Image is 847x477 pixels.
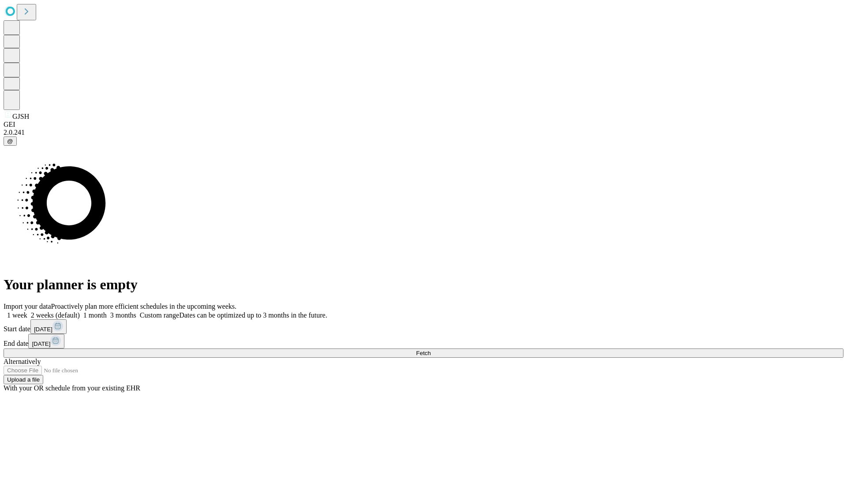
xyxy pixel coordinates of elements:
span: Fetch [416,350,431,356]
span: 1 week [7,311,27,319]
span: Custom range [140,311,179,319]
span: 1 month [83,311,107,319]
span: Alternatively [4,358,41,365]
div: Start date [4,319,843,334]
span: @ [7,138,13,144]
button: @ [4,136,17,146]
button: [DATE] [28,334,64,348]
span: [DATE] [32,341,50,347]
span: [DATE] [34,326,52,333]
button: Fetch [4,348,843,358]
span: Dates can be optimized up to 3 months in the future. [179,311,327,319]
span: Import your data [4,303,51,310]
h1: Your planner is empty [4,276,843,293]
button: [DATE] [30,319,67,334]
span: GJSH [12,113,29,120]
div: End date [4,334,843,348]
span: 3 months [110,311,136,319]
span: Proactively plan more efficient schedules in the upcoming weeks. [51,303,236,310]
button: Upload a file [4,375,43,384]
span: 2 weeks (default) [31,311,80,319]
div: GEI [4,121,843,129]
span: With your OR schedule from your existing EHR [4,384,140,392]
div: 2.0.241 [4,129,843,136]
